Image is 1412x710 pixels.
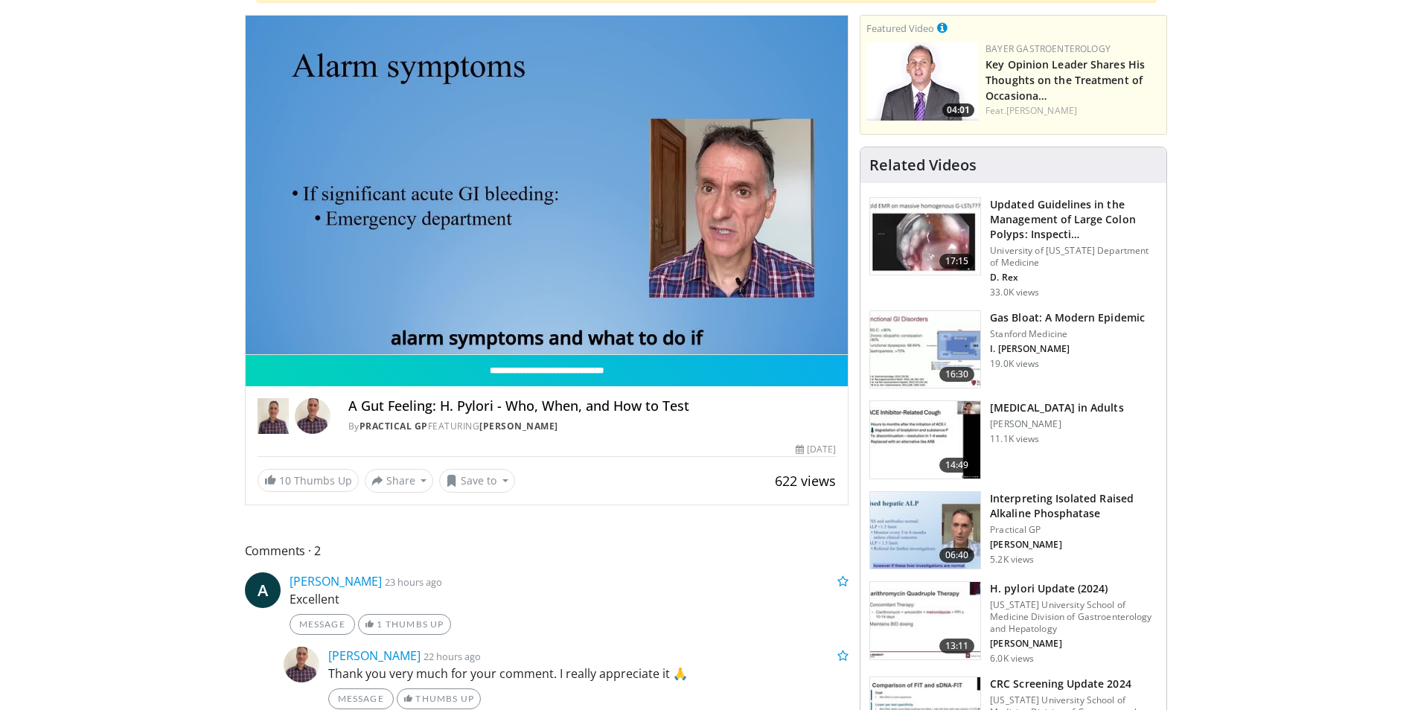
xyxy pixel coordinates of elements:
[990,400,1123,415] h3: [MEDICAL_DATA] in Adults
[990,287,1039,298] p: 33.0K views
[279,473,291,487] span: 10
[439,469,515,493] button: Save to
[985,42,1111,55] a: Bayer Gastroenterology
[869,197,1157,298] a: 17:15 Updated Guidelines in the Management of Large Colon Polyps: Inspecti… University of [US_STA...
[942,103,974,117] span: 04:01
[397,688,481,709] a: Thumbs Up
[866,42,978,121] img: 9828b8df-38ad-4333-b93d-bb657251ca89.png.150x105_q85_crop-smart_upscale.png
[295,398,330,434] img: Avatar
[290,614,355,635] a: Message
[990,358,1039,370] p: 19.0K views
[939,367,975,382] span: 16:30
[348,420,836,433] div: By FEATURING
[985,104,1160,118] div: Feat.
[990,653,1034,665] p: 6.0K views
[245,541,849,560] span: Comments 2
[424,650,481,663] small: 22 hours ago
[290,590,849,608] p: Excellent
[328,688,394,709] a: Message
[990,310,1145,325] h3: Gas Bloat: A Modern Epidemic
[869,581,1157,665] a: 13:11 H. pylori Update (2024) [US_STATE] University School of Medicine Division of Gastroenterolo...
[360,420,428,432] a: Practical GP
[1006,104,1077,117] a: [PERSON_NAME]
[358,614,451,635] a: 1 Thumbs Up
[990,554,1034,566] p: 5.2K views
[284,647,319,682] img: Avatar
[990,677,1157,691] h3: CRC Screening Update 2024
[479,420,558,432] a: [PERSON_NAME]
[377,618,383,630] span: 1
[990,328,1145,340] p: Stanford Medicine
[939,254,975,269] span: 17:15
[866,42,978,121] a: 04:01
[990,539,1157,551] p: [PERSON_NAME]
[870,492,980,569] img: 6a4ee52d-0f16-480d-a1b4-8187386ea2ed.150x105_q85_crop-smart_upscale.jpg
[870,311,980,388] img: 480ec31d-e3c1-475b-8289-0a0659db689a.150x105_q85_crop-smart_upscale.jpg
[990,491,1157,521] h3: Interpreting Isolated Raised Alkaline Phosphatase
[866,22,934,35] small: Featured Video
[985,57,1145,103] a: Key Opinion Leader Shares His Thoughts on the Treatment of Occasiona…
[290,573,382,589] a: [PERSON_NAME]
[990,245,1157,269] p: University of [US_STATE] Department of Medicine
[258,398,289,434] img: Practical GP
[990,197,1157,242] h3: Updated Guidelines in the Management of Large Colon Polyps: Inspecti…
[869,400,1157,479] a: 14:49 [MEDICAL_DATA] in Adults [PERSON_NAME] 11.1K views
[870,401,980,479] img: 11950cd4-d248-4755-8b98-ec337be04c84.150x105_q85_crop-smart_upscale.jpg
[796,443,836,456] div: [DATE]
[869,491,1157,570] a: 06:40 Interpreting Isolated Raised Alkaline Phosphatase Practical GP [PERSON_NAME] 5.2K views
[385,575,442,589] small: 23 hours ago
[990,524,1157,536] p: Practical GP
[870,582,980,659] img: 94cbdef1-8024-4923-aeed-65cc31b5ce88.150x105_q85_crop-smart_upscale.jpg
[258,469,359,492] a: 10 Thumbs Up
[990,433,1039,445] p: 11.1K views
[939,548,975,563] span: 06:40
[990,599,1157,635] p: [US_STATE] University School of Medicine Division of Gastroenterology and Hepatology
[869,156,977,174] h4: Related Videos
[990,418,1123,430] p: [PERSON_NAME]
[990,272,1157,284] p: D. Rex
[246,16,849,355] video-js: Video Player
[328,665,849,682] p: Thank you very much for your comment. I really appreciate it 🙏
[775,472,836,490] span: 622 views
[245,572,281,608] a: A
[990,638,1157,650] p: [PERSON_NAME]
[869,310,1157,389] a: 16:30 Gas Bloat: A Modern Epidemic Stanford Medicine I. [PERSON_NAME] 19.0K views
[939,639,975,653] span: 13:11
[870,198,980,275] img: dfcfcb0d-b871-4e1a-9f0c-9f64970f7dd8.150x105_q85_crop-smart_upscale.jpg
[939,458,975,473] span: 14:49
[365,469,434,493] button: Share
[990,343,1145,355] p: I. [PERSON_NAME]
[990,581,1157,596] h3: H. pylori Update (2024)
[328,647,421,664] a: [PERSON_NAME]
[348,398,836,415] h4: A Gut Feeling: H. Pylori - Who, When, and How to Test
